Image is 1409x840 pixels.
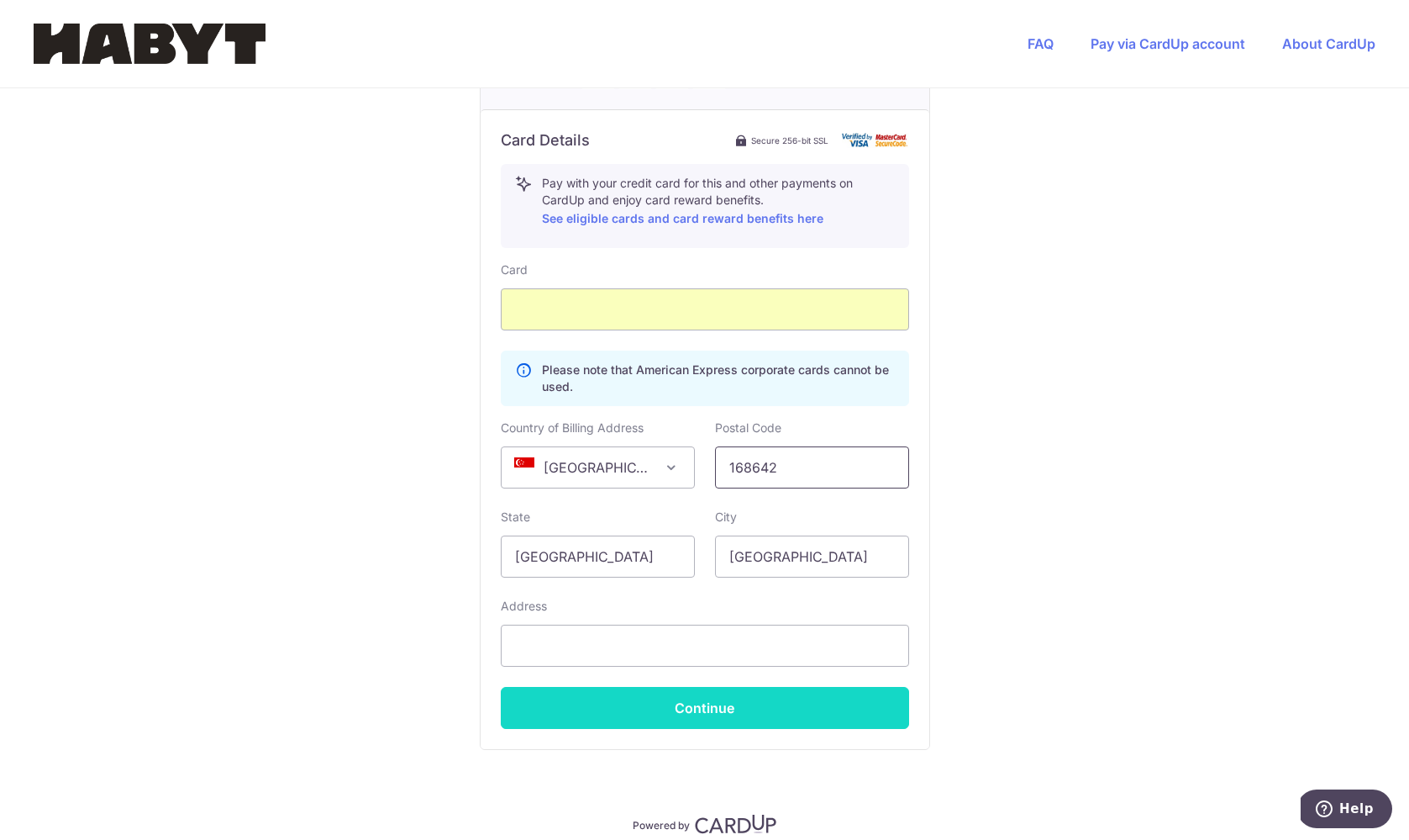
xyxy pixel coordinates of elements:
[751,134,828,147] span: Secure 256-bit SSL
[501,130,590,151] h6: Card Details
[715,509,737,526] label: City
[1028,35,1054,52] a: FAQ
[842,133,909,147] img: card secure
[501,420,644,436] label: Country of Billing Address
[502,447,694,488] span: Singapore
[501,598,547,615] label: Address
[501,687,909,729] button: Continue
[501,446,695,489] span: Singapore
[542,211,823,225] a: See eligible cards and card reward benefits here
[715,420,781,436] label: Postal Code
[542,362,895,395] p: Please note that American Express corporate cards cannot be used.
[633,816,690,832] p: Powered by
[695,814,777,834] img: CardUp
[501,509,530,526] label: State
[715,446,909,489] input: Example 123456
[1282,35,1375,52] a: About CardUp
[501,262,528,278] label: Card
[1301,790,1392,832] iframe: Opens a widget where you can find more information
[542,175,895,229] p: Pay with your credit card for this and other payments on CardUp and enjoy card reward benefits.
[515,299,895,320] iframe: Secure card payment input frame
[1091,35,1245,52] a: Pay via CardUp account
